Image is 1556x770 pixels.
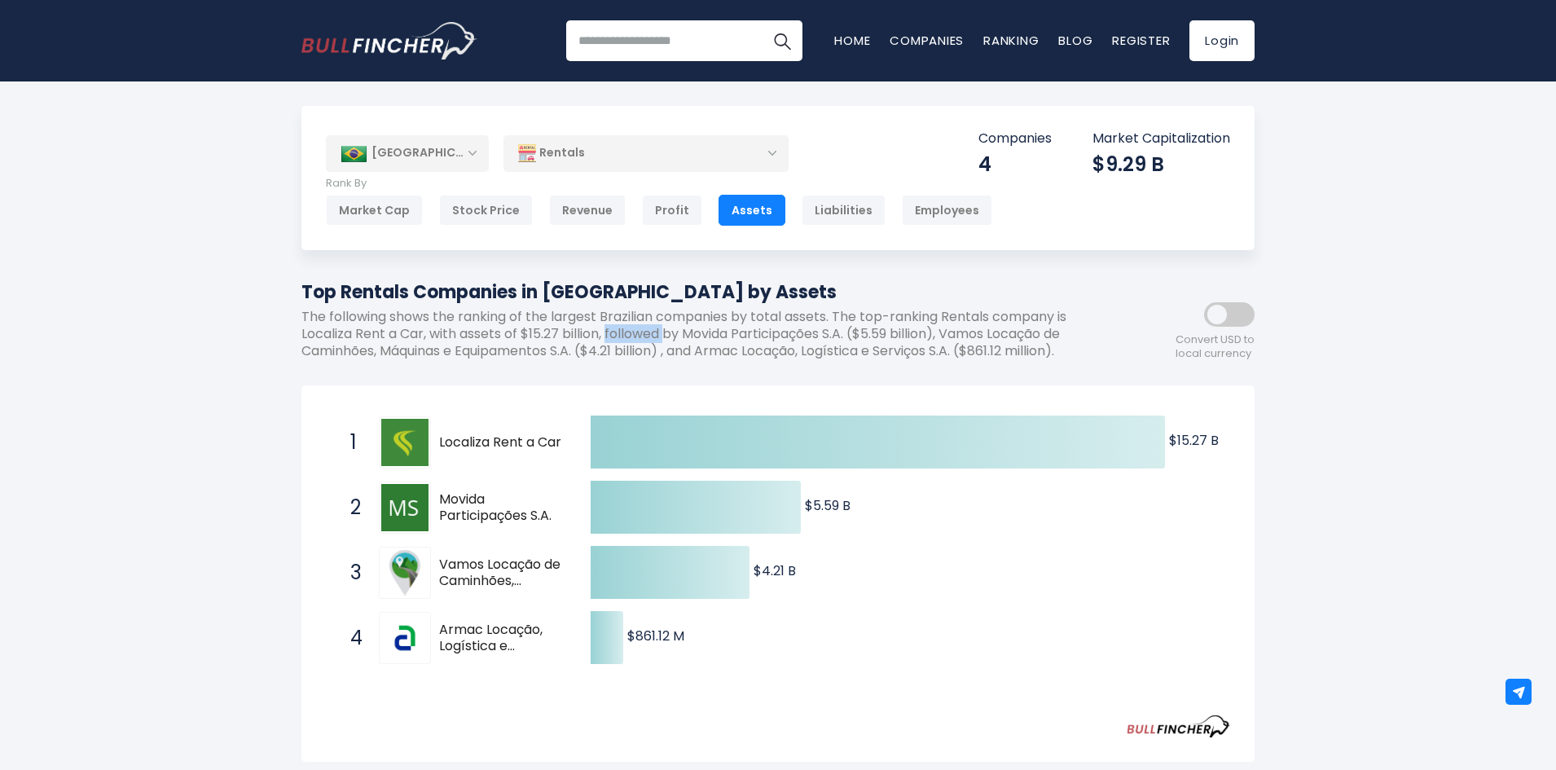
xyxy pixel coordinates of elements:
span: Convert USD to local currency [1176,333,1255,361]
img: Vamos Locação de Caminhões, Máquinas e Equipamentos S.A. [381,549,429,596]
span: Vamos Locação de Caminhões, Máquinas e Equipamentos S.A. [439,557,562,591]
div: Liabilities [802,195,886,226]
p: The following shows the ranking of the largest Brazilian companies by total assets. The top-ranki... [301,309,1108,359]
div: Revenue [549,195,626,226]
a: Go to homepage [301,22,477,59]
text: $5.59 B [805,496,851,515]
div: Employees [902,195,992,226]
span: 3 [342,559,358,587]
text: $861.12 M [627,627,684,645]
text: $4.21 B [754,561,796,580]
a: Blog [1058,32,1092,49]
p: Companies [978,130,1052,147]
text: $15.27 B [1169,431,1219,450]
h1: Top Rentals Companies in [GEOGRAPHIC_DATA] by Assets [301,279,1108,306]
div: $9.29 B [1092,152,1230,177]
a: Home [834,32,870,49]
span: Movida Participações S.A. [439,491,562,526]
a: Login [1189,20,1255,61]
div: [GEOGRAPHIC_DATA] [326,135,489,171]
a: Register [1112,32,1170,49]
a: Ranking [983,32,1039,49]
span: 2 [342,494,358,521]
img: Movida Participações S.A. [381,484,429,531]
span: Armac Locação, Logística e Serviços S.A. [439,622,562,656]
a: Companies [890,32,964,49]
div: Profit [642,195,702,226]
img: Localiza Rent a Car [381,419,429,466]
img: Armac Locação, Logística e Serviços S.A. [381,614,429,662]
span: Localiza Rent a Car [439,434,562,451]
div: 4 [978,152,1052,177]
p: Market Capitalization [1092,130,1230,147]
div: Rentals [503,134,789,172]
div: Assets [719,195,785,226]
span: 4 [342,624,358,652]
p: Rank By [326,177,992,191]
div: Market Cap [326,195,423,226]
span: 1 [342,429,358,456]
button: Search [762,20,802,61]
div: Stock Price [439,195,533,226]
img: Bullfincher logo [301,22,477,59]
